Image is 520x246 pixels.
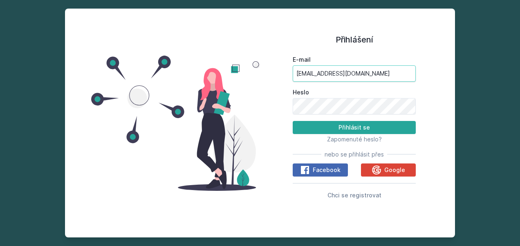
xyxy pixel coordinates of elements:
[293,34,416,46] h1: Přihlášení
[384,166,405,174] span: Google
[313,166,341,174] span: Facebook
[293,65,416,82] input: Tvoje e-mailová adresa
[293,56,416,64] label: E-mail
[327,190,381,200] button: Chci se registrovat
[327,136,382,143] span: Zapomenuté heslo?
[325,150,384,159] span: nebo se přihlásit přes
[361,163,416,177] button: Google
[293,163,348,177] button: Facebook
[327,192,381,199] span: Chci se registrovat
[293,121,416,134] button: Přihlásit se
[293,88,416,96] label: Heslo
